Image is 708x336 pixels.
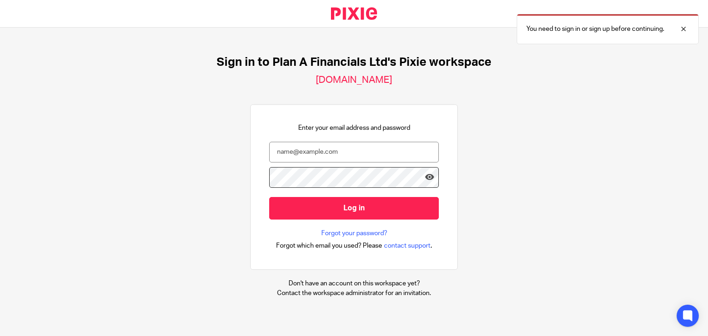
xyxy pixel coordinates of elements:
[316,74,392,86] h2: [DOMAIN_NAME]
[384,241,431,250] span: contact support
[276,240,432,251] div: .
[217,55,491,70] h1: Sign in to Plan A Financials Ltd's Pixie workspace
[277,279,431,288] p: Don't have an account on this workspace yet?
[276,241,382,250] span: Forgot which email you used? Please
[321,229,387,238] a: Forgot your password?
[298,123,410,133] p: Enter your email address and password
[269,142,439,162] input: name@example.com
[269,197,439,220] input: Log in
[526,24,664,34] p: You need to sign in or sign up before continuing.
[277,289,431,298] p: Contact the workspace administrator for an invitation.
